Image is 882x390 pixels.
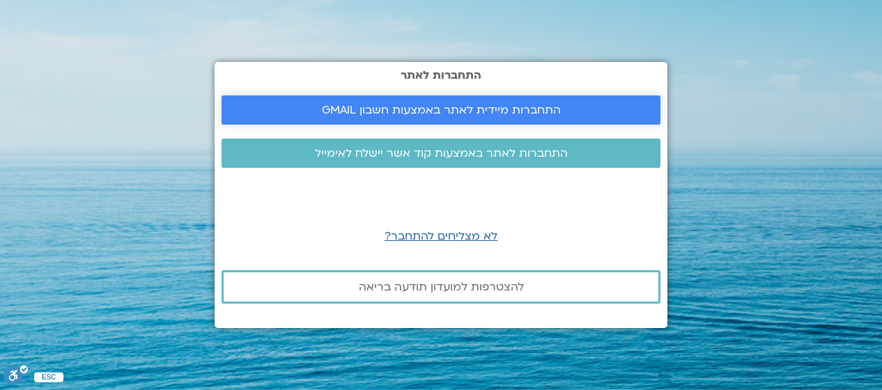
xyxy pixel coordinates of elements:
span: להצטרפות למועדון תודעה בריאה [359,281,524,293]
a: להצטרפות למועדון תודעה בריאה [222,270,660,304]
a: התחברות מיידית לאתר באמצעות חשבון GMAIL [222,95,660,125]
span: התחברות מיידית לאתר באמצעות חשבון GMAIL [322,104,561,116]
a: לא מצליחים להתחבר? [385,228,497,244]
span: התחברות לאתר באמצעות קוד אשר יישלח לאימייל [315,147,568,159]
h2: התחברות לאתר [222,69,660,81]
a: התחברות לאתר באמצעות קוד אשר יישלח לאימייל [222,139,660,168]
